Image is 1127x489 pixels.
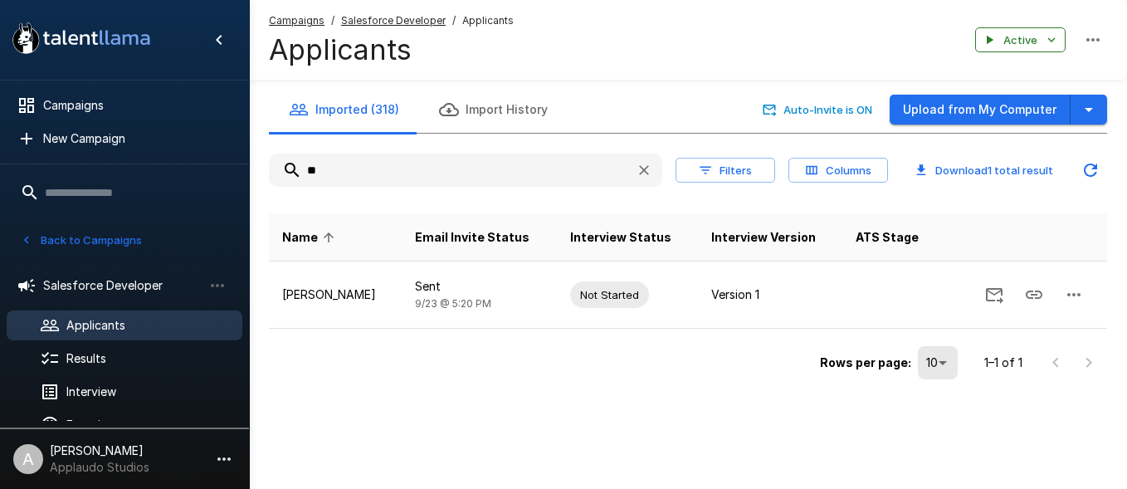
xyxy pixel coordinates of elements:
[415,297,491,310] span: 9/23 @ 5:20 PM
[452,12,456,29] span: /
[901,158,1067,183] button: Download1 total result
[890,95,1071,125] button: Upload from My Computer
[269,32,514,67] h4: Applicants
[570,227,671,247] span: Interview Status
[462,12,514,29] span: Applicants
[331,12,334,29] span: /
[269,14,324,27] u: Campaigns
[415,227,529,247] span: Email Invite Status
[282,286,388,303] p: [PERSON_NAME]
[711,227,816,247] span: Interview Version
[974,286,1014,301] span: Send Invitation
[788,158,888,183] button: Columns
[975,27,1066,53] button: Active
[1074,154,1107,187] button: Updated Today - 10:47 AM
[415,278,544,295] p: Sent
[856,227,919,247] span: ATS Stage
[570,287,649,303] span: Not Started
[759,97,876,123] button: Auto-Invite is ON
[282,227,339,247] span: Name
[676,158,775,183] button: Filters
[1014,286,1054,301] span: Copy Interview Link
[711,286,829,303] p: Version 1
[984,355,1022,371] p: 1–1 of 1
[419,86,568,133] button: Import History
[341,14,446,27] u: Salesforce Developer
[820,355,911,371] p: Rows per page:
[269,86,419,133] button: Imported (318)
[918,346,958,379] div: 10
